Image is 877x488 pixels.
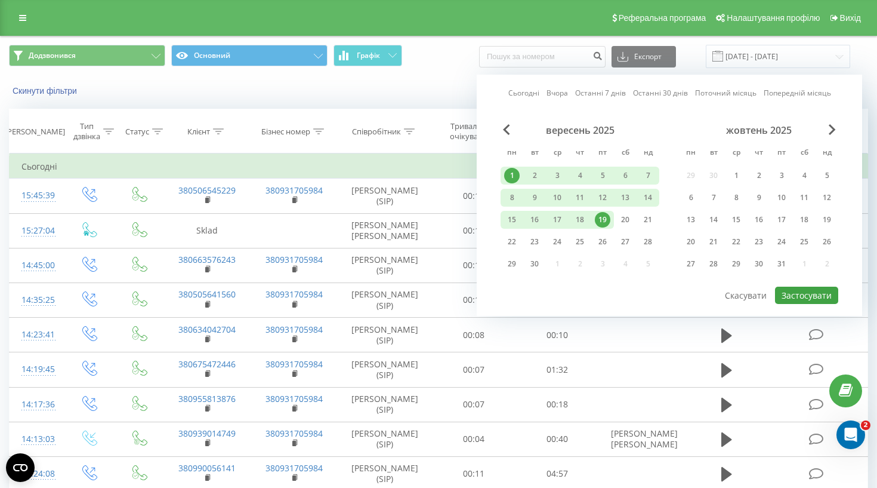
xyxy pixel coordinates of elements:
div: 10 [774,190,789,205]
button: Скасувати [718,287,773,304]
div: 26 [595,234,610,250]
abbr: понеділок [503,145,521,162]
div: нд 28 вер 2025 р. [637,233,659,251]
a: 380955813876 [178,393,236,404]
a: 380990056141 [178,462,236,474]
td: 00:10 [431,213,515,248]
a: Останні 30 днів [633,87,688,99]
a: 380931705984 [265,288,323,300]
div: 28 [706,256,721,272]
div: 21 [640,212,656,228]
div: 15:27:04 [21,219,51,243]
abbr: вівторок [705,145,722,162]
abbr: середа [727,145,745,162]
div: 17 [774,212,789,228]
div: 14:23:41 [21,323,51,346]
a: 380675472446 [178,358,236,370]
div: 10 [549,190,565,205]
div: пн 22 вер 2025 р. [501,233,523,251]
a: 380505641560 [178,288,236,300]
div: 11 [572,190,588,205]
a: 380931705984 [265,358,323,370]
abbr: п’ятниця [594,145,612,162]
div: ср 1 жовт 2025 р. [725,167,748,185]
a: 380931705984 [265,324,323,335]
div: 3 [774,168,789,183]
div: пт 17 жовт 2025 р. [770,211,793,229]
div: 4 [796,168,812,183]
div: сб 13 вер 2025 р. [614,189,637,207]
div: 14:35:25 [21,288,51,312]
a: 380939014749 [178,428,236,439]
div: нд 26 жовт 2025 р. [816,233,838,251]
input: Пошук за номером [479,46,606,67]
button: Застосувати [775,287,838,304]
div: Тип дзвінка [73,121,100,142]
div: 5 [595,168,610,183]
div: нд 12 жовт 2025 р. [816,189,838,207]
span: Налаштування профілю [727,13,820,23]
td: 00:10 [515,318,599,352]
abbr: понеділок [682,145,700,162]
div: ср 24 вер 2025 р. [546,233,569,251]
div: сб 11 жовт 2025 р. [793,189,816,207]
td: 00:40 [515,422,599,456]
div: 25 [796,234,812,250]
a: 380931705984 [265,185,323,196]
div: вт 28 жовт 2025 р. [702,255,725,273]
div: 2 [751,168,767,183]
a: 380931705984 [265,428,323,439]
div: пт 3 жовт 2025 р. [770,167,793,185]
div: 28 [640,234,656,250]
div: 31 [774,256,789,272]
div: чт 2 жовт 2025 р. [748,167,770,185]
div: 13 [683,212,699,228]
div: вт 2 вер 2025 р. [523,167,546,185]
div: 9 [751,190,767,205]
span: 2 [861,421,870,430]
div: вт 16 вер 2025 р. [523,211,546,229]
div: нд 14 вер 2025 р. [637,189,659,207]
td: [PERSON_NAME] (SIP) [338,283,431,317]
div: ср 15 жовт 2025 р. [725,211,748,229]
div: Тривалість очікування [443,121,499,142]
div: 14:13:03 [21,428,51,451]
div: сб 25 жовт 2025 р. [793,233,816,251]
abbr: четвер [571,145,589,162]
div: чт 25 вер 2025 р. [569,233,591,251]
td: [PERSON_NAME] (SIP) [338,248,431,283]
div: чт 11 вер 2025 р. [569,189,591,207]
div: 6 [617,168,633,183]
div: 22 [728,234,744,250]
div: 30 [527,256,542,272]
div: вт 7 жовт 2025 р. [702,189,725,207]
div: чт 16 жовт 2025 р. [748,211,770,229]
td: [PERSON_NAME] (SIP) [338,179,431,213]
div: [PERSON_NAME] [5,127,65,137]
div: чт 4 вер 2025 р. [569,167,591,185]
div: 13 [617,190,633,205]
span: Next Month [829,124,836,135]
div: ср 17 вер 2025 р. [546,211,569,229]
a: Вчора [546,87,568,99]
div: 8 [728,190,744,205]
button: Експорт [612,46,676,67]
div: 5 [819,168,835,183]
div: пн 27 жовт 2025 р. [680,255,702,273]
a: Попередній місяць [764,87,831,99]
div: жовтень 2025 [680,124,838,136]
div: нд 7 вер 2025 р. [637,167,659,185]
button: Основний [171,45,328,66]
div: 4 [572,168,588,183]
a: 380663576243 [178,254,236,265]
div: 12:24:08 [21,462,51,486]
a: 380506545229 [178,185,236,196]
div: 14 [640,190,656,205]
div: пн 13 жовт 2025 р. [680,211,702,229]
div: 27 [617,234,633,250]
div: пт 24 жовт 2025 р. [770,233,793,251]
div: сб 18 жовт 2025 р. [793,211,816,229]
abbr: субота [616,145,634,162]
div: 11 [796,190,812,205]
td: 00:18 [515,387,599,422]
